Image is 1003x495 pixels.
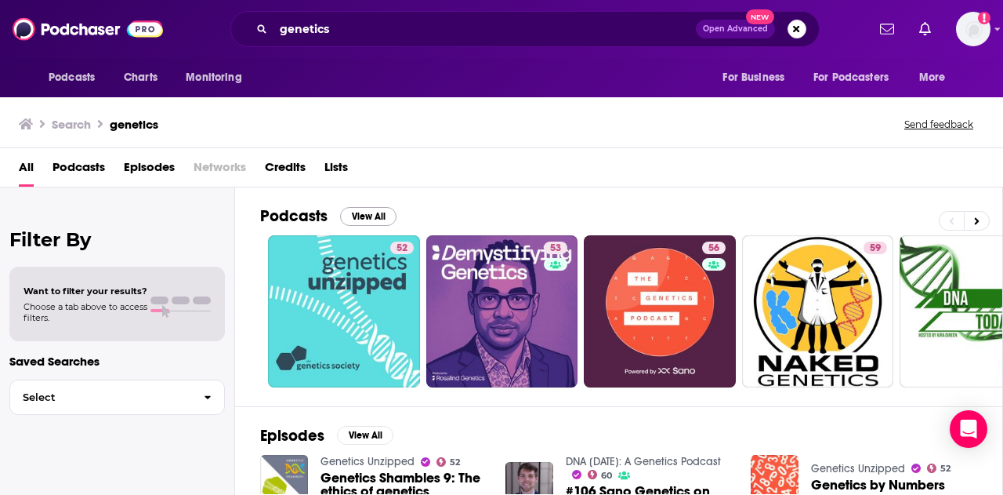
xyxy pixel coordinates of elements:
input: Search podcasts, credits, & more... [273,16,696,42]
span: 59 [870,241,881,257]
a: Genetics by Numbers [811,479,945,492]
button: Select [9,380,225,415]
span: 56 [708,241,719,257]
span: 52 [396,241,407,257]
button: View All [337,426,393,445]
button: open menu [712,63,804,93]
span: Choose a tab above to access filters. [24,301,147,323]
button: open menu [38,63,115,93]
h3: Search [52,117,91,132]
span: Monitoring [186,67,241,89]
img: Podchaser - Follow, Share and Rate Podcasts [13,14,163,44]
span: Networks [194,155,246,187]
span: For Podcasters [813,67,889,89]
a: All [19,155,34,187]
a: 56 [702,242,726,254]
a: Genetics Unzipped [811,462,905,475]
span: Open Advanced [703,25,768,33]
h2: Podcasts [260,206,328,226]
span: 52 [940,465,950,472]
a: Show notifications dropdown [874,16,900,42]
a: 52 [268,235,420,388]
h2: Episodes [260,426,324,446]
button: open menu [908,63,965,93]
span: More [919,67,946,89]
a: 56 [584,235,736,388]
a: Podcasts [53,155,105,187]
a: 59 [742,235,894,388]
span: For Business [722,67,784,89]
a: Genetics Unzipped [320,455,415,468]
a: 59 [864,242,887,254]
a: Credits [265,155,306,187]
span: Select [10,392,191,402]
p: Saved Searches [9,354,225,369]
svg: Add a profile image [978,12,990,24]
span: Want to filter your results? [24,286,147,297]
span: Logged in as RiverheadPublicity [956,12,990,46]
a: 53 [544,242,567,254]
a: Show notifications dropdown [913,16,937,42]
a: 52 [927,464,951,473]
a: EpisodesView All [260,426,393,446]
div: Open Intercom Messenger [950,410,987,448]
a: Episodes [124,155,175,187]
a: 53 [426,235,578,388]
span: New [746,9,774,24]
span: 60 [601,472,612,479]
button: open menu [803,63,911,93]
img: User Profile [956,12,990,46]
button: Open AdvancedNew [696,20,775,38]
button: Show profile menu [956,12,990,46]
a: 60 [588,470,613,479]
button: open menu [175,63,262,93]
div: Search podcasts, credits, & more... [230,11,820,47]
a: Lists [324,155,348,187]
button: View All [340,207,396,226]
span: Podcasts [49,67,95,89]
button: Send feedback [900,118,978,131]
a: 52 [436,457,461,467]
h2: Filter By [9,228,225,251]
a: DNA Today: A Genetics Podcast [566,455,721,468]
a: 52 [390,242,414,254]
span: 52 [450,459,460,466]
h3: genetics [110,117,158,132]
a: PodcastsView All [260,206,396,226]
a: Charts [114,63,167,93]
span: Charts [124,67,158,89]
span: 53 [550,241,561,257]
